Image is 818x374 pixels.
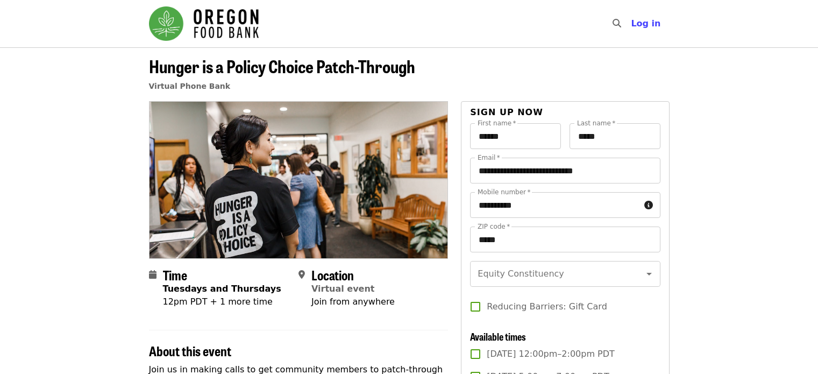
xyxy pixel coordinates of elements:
[470,192,639,218] input: Mobile number
[298,270,305,280] i: map-marker-alt icon
[622,13,669,34] button: Log in
[311,284,375,294] a: Virtual event
[149,53,415,79] span: Hunger is a Policy Choice Patch-Through
[478,223,510,230] label: ZIP code
[311,265,354,284] span: Location
[487,348,615,361] span: [DATE] 12:00pm–2:00pm PDT
[150,102,448,258] img: Hunger is a Policy Choice Patch-Through organized by Oregon Food Bank
[478,189,530,195] label: Mobile number
[644,200,653,210] i: circle-info icon
[631,18,660,29] span: Log in
[478,120,516,126] label: First name
[149,270,157,280] i: calendar icon
[311,297,395,307] span: Join from anywhere
[470,107,543,117] span: Sign up now
[163,295,281,308] div: 12pm PDT + 1 more time
[163,284,281,294] strong: Tuesdays and Thursdays
[470,227,660,252] input: ZIP code
[577,120,615,126] label: Last name
[149,82,231,90] a: Virtual Phone Bank
[470,123,561,149] input: First name
[613,18,621,29] i: search icon
[149,341,231,360] span: About this event
[642,266,657,281] button: Open
[163,265,187,284] span: Time
[570,123,660,149] input: Last name
[149,6,259,41] img: Oregon Food Bank - Home
[470,158,660,184] input: Email
[470,329,526,343] span: Available times
[628,11,636,37] input: Search
[478,154,500,161] label: Email
[487,300,607,313] span: Reducing Barriers: Gift Card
